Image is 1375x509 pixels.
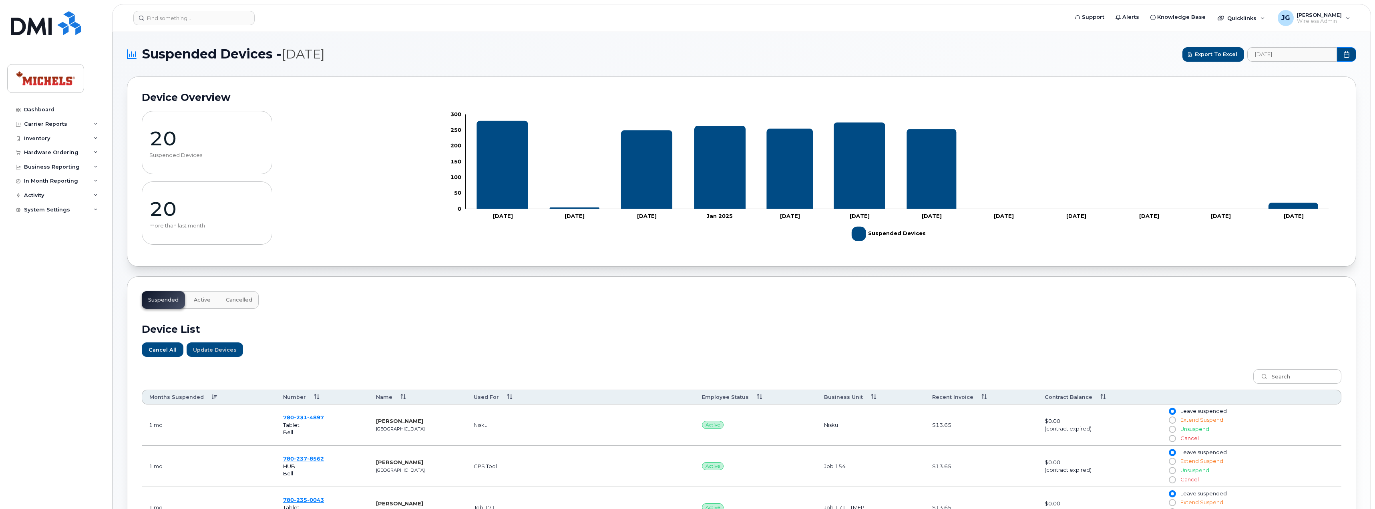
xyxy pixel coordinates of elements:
[294,455,307,462] span: 237
[1037,446,1161,487] td: $0.00
[817,390,925,404] th: Business Unit: activate to sort column ascending
[1180,417,1223,423] span: Extend Suspend
[1169,477,1175,483] input: Cancel
[1169,426,1175,433] input: Unsuspend
[476,121,1319,209] g: Suspended Devices
[1180,458,1223,464] span: Extend Suspend
[142,404,276,446] td: August 12, 2025 15:26
[1169,435,1175,442] input: Cancel
[458,205,461,212] tspan: 0
[852,223,926,244] g: Legend
[450,158,461,165] tspan: 150
[1067,213,1087,219] tspan: [DATE]
[1284,213,1304,219] tspan: [DATE]
[466,446,695,487] td: GPS Tool
[283,497,324,503] span: 780
[307,455,324,462] span: 8562
[283,463,295,469] span: HUB
[149,346,177,354] span: Cancel All
[1169,408,1175,414] input: Leave suspended
[450,142,461,149] tspan: 200
[1180,491,1227,497] span: Leave suspended
[369,390,466,404] th: Name: activate to sort column ascending
[187,342,243,357] button: Update Devices
[1045,466,1154,474] div: (contract expired)
[1180,467,1209,473] span: Unsuspend
[1212,213,1232,219] tspan: [DATE]
[194,297,211,303] span: Active
[376,426,425,432] small: [GEOGRAPHIC_DATA]
[1195,50,1237,58] span: Export to Excel
[142,446,276,487] td: August 11, 2025 10:27
[283,470,293,477] span: Bell
[283,497,324,503] a: 7802350043
[707,213,733,219] tspan: Jan 2025
[1182,47,1244,62] button: Export to Excel
[149,223,265,229] p: more than last month
[450,127,461,133] tspan: 250
[307,414,324,420] span: 4897
[454,189,461,196] tspan: 50
[922,213,942,219] tspan: [DATE]
[1180,499,1223,505] span: Extend Suspend
[1253,369,1341,384] input: Search
[1180,477,1199,483] span: Cancel
[376,500,423,507] strong: [PERSON_NAME]
[925,390,1038,404] th: Recent Invoice: activate to sort column ascending
[466,390,695,404] th: Used For: activate to sort column ascending
[281,46,325,62] span: [DATE]
[817,446,925,487] td: Job 154
[142,390,276,404] th: Months Suspended: activate to sort column ascending
[1045,425,1154,433] div: (contract expired)
[466,404,695,446] td: Nisku
[695,390,817,404] th: Employee Status: activate to sort column ascending
[925,446,1038,487] td: $13.65
[283,455,324,462] span: 780
[376,418,423,424] strong: [PERSON_NAME]
[283,414,324,420] a: 7802314897
[226,297,252,303] span: Cancelled
[283,429,293,435] span: Bell
[493,213,513,219] tspan: [DATE]
[817,404,925,446] td: Nisku
[142,46,325,62] span: Suspended Devices -
[702,462,724,470] span: Active
[1169,449,1175,456] input: Leave suspended
[142,323,1341,335] h2: Device List
[376,467,425,473] small: [GEOGRAPHIC_DATA]
[1169,499,1175,506] input: Extend Suspend
[142,91,1341,103] h2: Device Overview
[149,197,265,221] p: 20
[637,213,657,219] tspan: [DATE]
[780,213,800,219] tspan: [DATE]
[283,455,324,462] a: 7802378562
[193,346,237,354] span: Update Devices
[852,223,926,244] g: Suspended Devices
[925,404,1038,446] td: $13.65
[149,127,265,151] p: 20
[149,152,265,159] p: Suspended Devices
[1169,491,1175,497] input: Leave suspended
[1180,435,1199,441] span: Cancel
[276,390,369,404] th: Number: activate to sort column ascending
[1169,417,1175,423] input: Extend Suspend
[1169,458,1175,465] input: Extend Suspend
[994,213,1014,219] tspan: [DATE]
[1247,47,1337,62] input: archived_billing_data
[307,497,324,503] span: 0043
[450,174,461,180] tspan: 100
[294,414,307,420] span: 231
[450,111,461,117] tspan: 300
[294,497,307,503] span: 235
[283,414,324,420] span: 780
[1037,404,1161,446] td: $0.00
[1140,213,1160,219] tspan: [DATE]
[283,422,300,428] span: Tablet
[142,342,183,357] button: Cancel All
[850,213,870,219] tspan: [DATE]
[702,421,724,429] span: Active
[1337,47,1356,62] button: Choose Date
[1180,408,1227,414] span: Leave suspended
[1180,426,1209,432] span: Unsuspend
[1169,467,1175,474] input: Unsuspend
